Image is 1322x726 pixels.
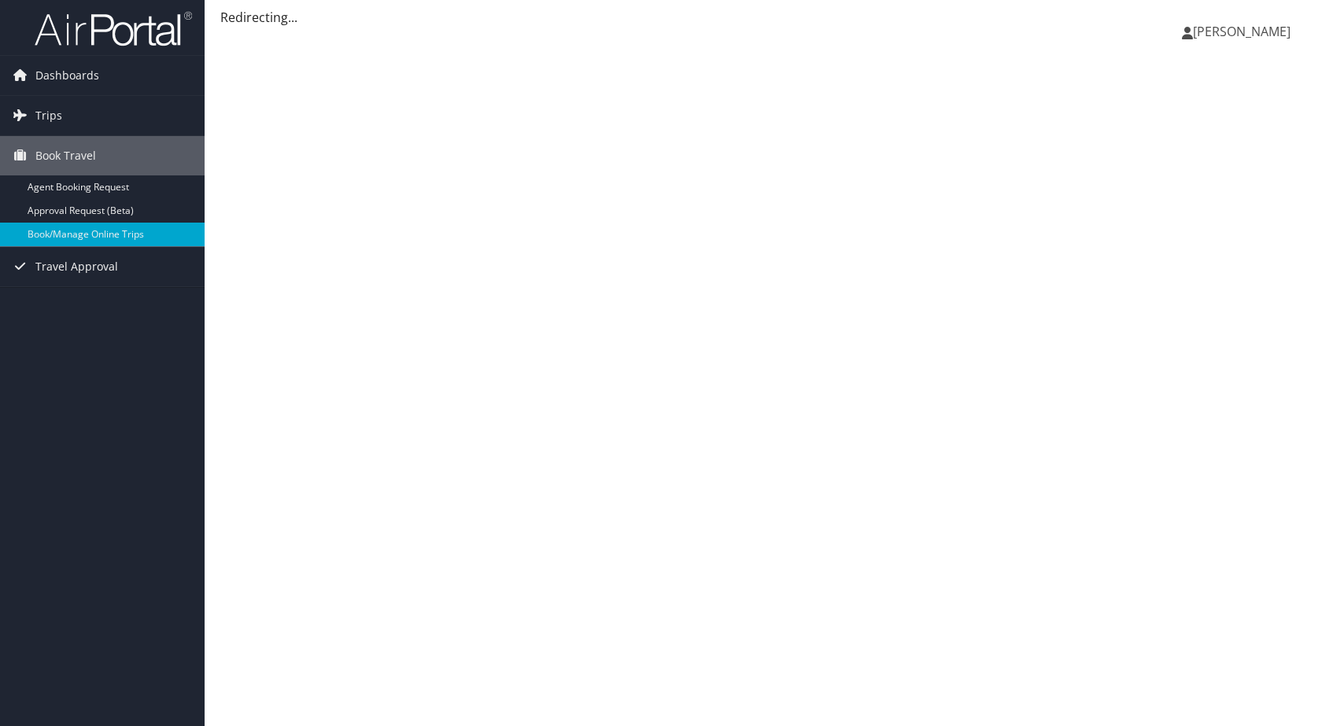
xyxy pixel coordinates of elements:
[35,10,192,47] img: airportal-logo.png
[35,247,118,286] span: Travel Approval
[35,136,96,175] span: Book Travel
[35,96,62,135] span: Trips
[1182,8,1306,55] a: [PERSON_NAME]
[35,56,99,95] span: Dashboards
[1193,23,1291,40] span: [PERSON_NAME]
[220,8,1306,27] div: Redirecting...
